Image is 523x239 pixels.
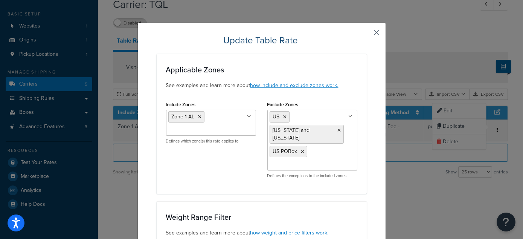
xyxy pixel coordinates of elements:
[166,102,196,107] label: Include Zones
[166,229,357,237] p: See examples and learn more about
[250,81,339,89] a: how include and exclude zones work.
[166,213,357,221] h3: Weight Range Filter
[267,102,299,107] label: Exclude Zones
[166,81,357,90] p: See examples and learn more about
[250,229,329,237] a: how weight and price filters work.
[273,147,297,155] span: US POBox
[273,113,280,121] span: US
[273,126,310,142] span: [US_STATE] and [US_STATE]
[172,113,195,121] span: Zone 1 AL
[166,138,256,144] p: Defines which zone(s) this rate applies to
[267,173,357,179] p: Defines the exceptions to the included zones
[166,66,357,74] h3: Applicable Zones
[157,34,367,46] h2: Update Table Rate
